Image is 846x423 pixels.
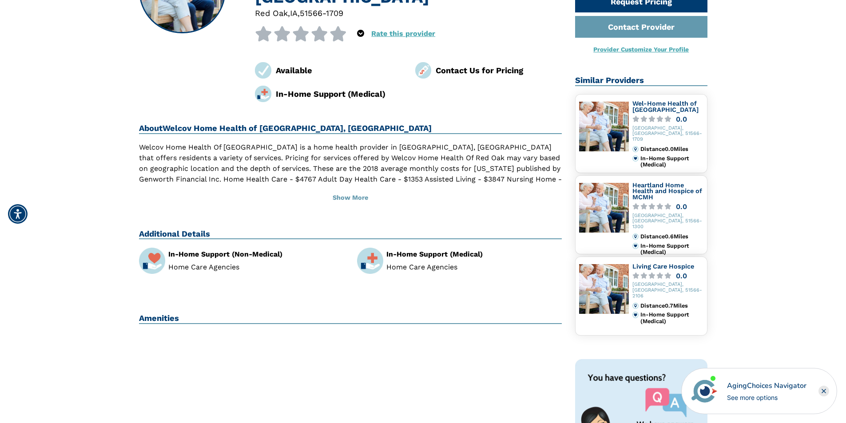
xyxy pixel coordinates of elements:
[436,64,562,76] div: Contact Us for Pricing
[632,116,703,123] a: 0.0
[357,26,364,41] div: Popover trigger
[632,282,703,299] div: [GEOGRAPHIC_DATA], [GEOGRAPHIC_DATA], 51566-2106
[300,7,343,19] div: 51566-1709
[676,116,687,123] div: 0.0
[632,146,639,152] img: distance.svg
[276,88,402,100] div: In-Home Support (Medical)
[386,264,562,271] li: Home Care Agencies
[632,312,639,318] img: primary.svg
[676,203,687,210] div: 0.0
[640,303,703,309] div: Distance 0.7 Miles
[371,29,435,38] a: Rate this provider
[640,312,703,324] div: In-Home Support (Medical)
[168,264,344,271] li: Home Care Agencies
[632,303,639,309] img: distance.svg
[288,8,290,18] span: ,
[575,75,707,86] h2: Similar Providers
[139,123,562,134] h2: About Welcov Home Health of [GEOGRAPHIC_DATA], [GEOGRAPHIC_DATA]
[632,155,639,162] img: primary.svg
[298,8,300,18] span: ,
[818,386,829,396] div: Close
[575,16,707,38] a: Contact Provider
[276,64,402,76] div: Available
[139,313,562,324] h2: Amenities
[168,251,344,258] div: In-Home Support (Non-Medical)
[632,243,639,249] img: primary.svg
[632,182,702,201] a: Heartland Home Health and Hospice of MCMH
[632,263,694,270] a: Living Care Hospice
[632,126,703,142] div: [GEOGRAPHIC_DATA], [GEOGRAPHIC_DATA], 51566-1709
[632,100,699,113] a: Wel-Home Health of [GEOGRAPHIC_DATA]
[632,273,703,279] a: 0.0
[8,204,28,224] div: Accessibility Menu
[139,188,562,208] button: Show More
[386,251,562,258] div: In-Home Support (Medical)
[727,393,806,402] div: See more options
[640,233,703,240] div: Distance 0.6 Miles
[139,142,562,195] p: Welcov Home Health Of [GEOGRAPHIC_DATA] is a home health provider in [GEOGRAPHIC_DATA], [GEOGRAPH...
[640,155,703,168] div: In-Home Support (Medical)
[727,380,806,391] div: AgingChoices Navigator
[640,243,703,256] div: In-Home Support (Medical)
[139,229,562,240] h2: Additional Details
[632,203,703,210] a: 0.0
[632,213,703,230] div: [GEOGRAPHIC_DATA], [GEOGRAPHIC_DATA], 51566-1300
[632,233,639,240] img: distance.svg
[689,376,719,406] img: avatar
[676,273,687,279] div: 0.0
[593,46,689,53] a: Provider Customize Your Profile
[290,8,298,18] span: IA
[640,146,703,152] div: Distance 0.0 Miles
[255,8,288,18] span: Red Oak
